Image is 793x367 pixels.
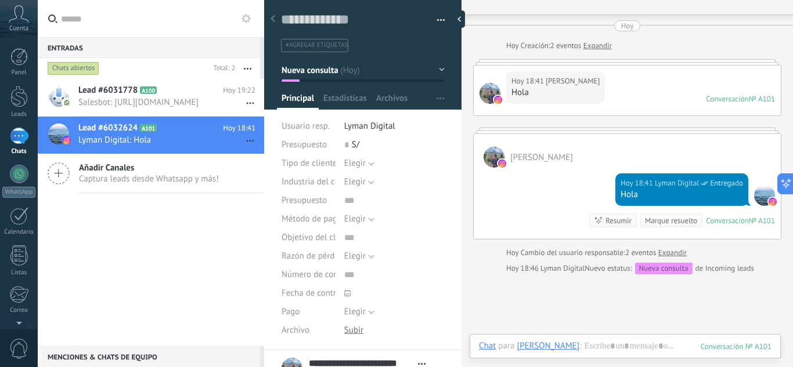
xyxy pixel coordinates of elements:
[282,303,336,321] div: Pago
[511,75,546,87] div: Hoy 18:41
[282,210,336,228] div: Método de pago
[344,154,374,173] button: Elegir
[282,117,336,136] div: Usuario resp.
[635,263,693,274] div: Nueva consulta
[605,215,632,226] div: Resumir
[63,99,71,107] img: com.amocrm.amocrmwa.svg
[344,158,366,169] span: Elegir
[344,121,395,132] span: Lyman Digital
[286,41,348,49] span: #agregar etiquetas
[282,289,348,297] span: Fecha de contrato
[494,96,502,104] img: instagram.svg
[754,185,775,206] span: Lyman Digital
[48,61,99,75] div: Chats abiertos
[506,263,540,274] div: Hoy 18:46
[2,111,36,118] div: Leads
[498,159,506,168] img: instagram.svg
[140,86,157,94] span: A100
[2,228,36,236] div: Calendario
[769,198,777,206] img: instagram.svg
[510,152,573,163] span: Angélica Pasache Carbajal
[282,321,336,340] div: Archivo
[282,191,336,210] div: Presupuesto
[282,159,337,168] span: Tipo de cliente
[209,63,235,74] div: Total: 2
[484,147,504,168] span: Angélica Pasache Carbajal
[282,196,327,205] span: Presupuesto
[282,136,336,154] div: Presupuesto
[655,177,699,189] span: Lyman Digital (Oficina de Venta)
[546,75,600,87] span: Angélica Pasache Carbajal
[352,139,359,150] span: S/
[701,341,772,351] div: 101
[63,136,71,144] img: instagram.svg
[78,122,138,134] span: Lead #6032624
[710,177,743,189] span: Entregado
[2,187,35,198] div: WhatsApp
[2,307,36,314] div: Correo
[79,173,219,184] span: Captura leads desde Whatsapp y más!
[658,247,687,259] a: Expandir
[585,263,754,274] div: de Incoming leads
[282,270,356,279] span: Número de contrato
[540,263,585,273] span: Lyman Digital
[38,346,260,367] div: Menciones & Chats de equipo
[550,40,581,52] span: 2 eventos
[344,250,366,261] span: Elegir
[706,216,749,226] div: Conversación
[453,10,465,28] div: Ocultar
[38,117,264,154] a: Lead #6032624 A101 Hoy 18:41 Lyman Digital: Hola
[344,213,366,224] span: Elegir
[282,266,336,284] div: Número de contrato
[344,303,374,321] button: Elegir
[282,228,336,247] div: Objetivo del cliente
[282,177,356,186] span: Industria del cliente
[282,252,346,260] span: Razón de pérdida
[2,148,36,155] div: Chats
[344,247,374,266] button: Elegir
[344,173,374,191] button: Elegir
[585,263,632,274] span: Nuevo estatus:
[749,94,775,104] div: № A101
[282,247,336,266] div: Razón de pérdida
[621,177,655,189] div: Hoy 18:41
[140,124,157,132] span: A101
[579,340,581,352] span: :
[78,85,138,96] span: Lead #6031778
[344,176,366,187] span: Elegir
[506,40,612,52] div: Creación:
[282,307,300,316] span: Pago
[583,40,612,52] a: Expandir
[621,189,743,201] div: Hola
[282,121,330,132] span: Usuario resp.
[38,79,264,116] a: Lead #6031778 A100 Hoy 19:22 Salesbot: [URL][DOMAIN_NAME]
[9,25,28,32] span: Cuenta
[38,37,260,58] div: Entradas
[282,154,336,173] div: Tipo de cliente
[480,83,500,104] span: Angélica Pasache Carbajal
[78,135,233,146] span: Lyman Digital: Hola
[511,87,600,99] div: Hola
[2,269,36,277] div: Listas
[223,85,255,96] span: Hoy 19:22
[344,306,366,317] span: Elegir
[376,93,408,110] span: Archivos
[706,94,749,104] div: Conversación
[282,284,336,303] div: Fecha de contrato
[749,216,775,226] div: № A101
[323,93,367,110] span: Estadísticas
[282,173,336,191] div: Industria del cliente
[645,215,697,226] div: Marque resuelto
[506,247,521,259] div: Hoy
[344,210,374,228] button: Elegir
[282,326,309,335] span: Archivo
[2,69,36,77] div: Panel
[79,162,219,173] span: Añadir Canales
[625,247,656,259] span: 2 eventos
[282,93,314,110] span: Principal
[621,20,634,31] div: Hoy
[506,247,687,259] div: Cambio del usuario responsable:
[78,97,233,108] span: Salesbot: [URL][DOMAIN_NAME]
[282,233,355,242] span: Objetivo del cliente
[517,340,579,351] div: Angélica Pasache Carbajal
